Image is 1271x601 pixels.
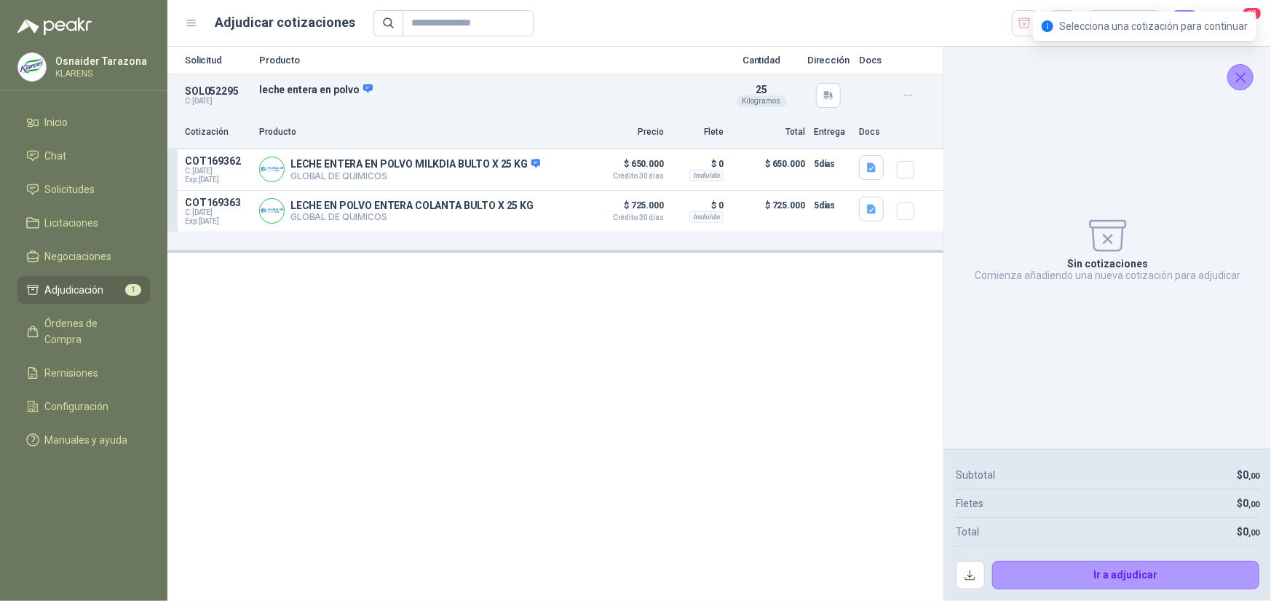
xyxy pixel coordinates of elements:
[17,109,150,136] a: Inicio
[185,97,250,106] p: C: [DATE]
[290,200,534,211] p: LECHE EN POLVO ENTERA COLANTA BULTO X 25 KG
[673,125,724,139] p: Flete
[185,176,250,184] span: Exp: [DATE]
[17,393,150,420] a: Configuración
[1237,467,1259,483] p: $
[1243,526,1259,538] span: 0
[45,114,68,130] span: Inicio
[956,467,995,483] p: Subtotal
[859,55,888,65] p: Docs
[185,155,250,167] p: COT169362
[1243,498,1259,509] span: 0
[17,17,92,35] img: Logo peakr
[956,495,983,511] p: Fletes
[591,155,664,180] p: $ 650.000
[45,248,112,264] span: Negociaciones
[814,197,850,214] p: 5 días
[290,211,534,222] p: GLOBAL DE QUIMICOS
[260,199,284,223] img: Company Logo
[1227,64,1254,90] button: Cerrar
[185,125,250,139] p: Cotización
[17,176,150,203] a: Solicitudes
[1067,258,1148,270] p: Sin cotizaciones
[45,215,99,231] span: Licitaciones
[673,197,724,214] p: $ 0
[185,197,250,208] p: COT169363
[55,69,147,78] p: KLARENS
[591,125,664,139] p: Precio
[992,561,1260,590] button: Ir a adjudicar
[1248,471,1259,481] span: ,00
[290,170,540,181] p: GLOBAL DE QUIMICOS
[756,84,767,95] span: 25
[1237,495,1259,511] p: $
[260,157,284,181] img: Company Logo
[55,56,147,66] p: Osnaider Tarazona
[17,243,150,270] a: Negociaciones
[185,208,250,217] span: C: [DATE]
[45,148,67,164] span: Chat
[259,55,716,65] p: Producto
[17,142,150,170] a: Chat
[125,284,141,296] span: 1
[737,95,787,107] div: Kilogramos
[45,432,128,448] span: Manuales y ayuda
[185,167,250,176] span: C: [DATE]
[732,125,805,139] p: Total
[1248,500,1259,509] span: ,00
[45,315,136,347] span: Órdenes de Compra
[215,12,356,33] h1: Adjudicar cotizaciones
[18,53,46,81] img: Company Logo
[732,155,805,184] p: $ 650.000
[1242,7,1262,20] span: 18
[290,158,540,171] p: LECHE ENTERA EN POLVO MILKDIA BULTO X 25 KG
[956,524,979,540] p: Total
[259,83,716,96] p: leche entera en polvo
[17,359,150,387] a: Remisiones
[975,270,1240,281] p: Comienza añadiendo una nueva cotización para adjudicar
[185,55,250,65] p: Solicitud
[1248,528,1259,538] span: ,00
[725,55,798,65] p: Cantidad
[17,310,150,353] a: Órdenes de Compra
[689,211,724,223] div: Incluido
[1243,469,1259,481] span: 0
[185,85,250,97] p: SOL052295
[1237,524,1259,540] p: $
[591,197,664,221] p: $ 725.000
[45,398,109,415] span: Configuración
[689,170,724,181] div: Incluido
[1172,10,1198,36] button: 0
[814,155,850,173] p: 5 días
[732,197,805,226] p: $ 725.000
[591,214,664,221] span: Crédito 30 días
[45,365,99,381] span: Remisiones
[17,426,150,454] a: Manuales y ayuda
[1059,20,1248,32] span: Selecciona una cotización para continuar
[859,125,888,139] p: Docs
[45,181,95,197] span: Solicitudes
[814,125,850,139] p: Entrega
[591,173,664,180] span: Crédito 30 días
[17,276,150,304] a: Adjudicación1
[1042,20,1053,32] span: info-circle
[1227,10,1254,36] button: 18
[185,217,250,226] span: Exp: [DATE]
[259,125,582,139] p: Producto
[807,55,850,65] p: Dirección
[673,155,724,173] p: $ 0
[45,282,104,298] span: Adjudicación
[17,209,150,237] a: Licitaciones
